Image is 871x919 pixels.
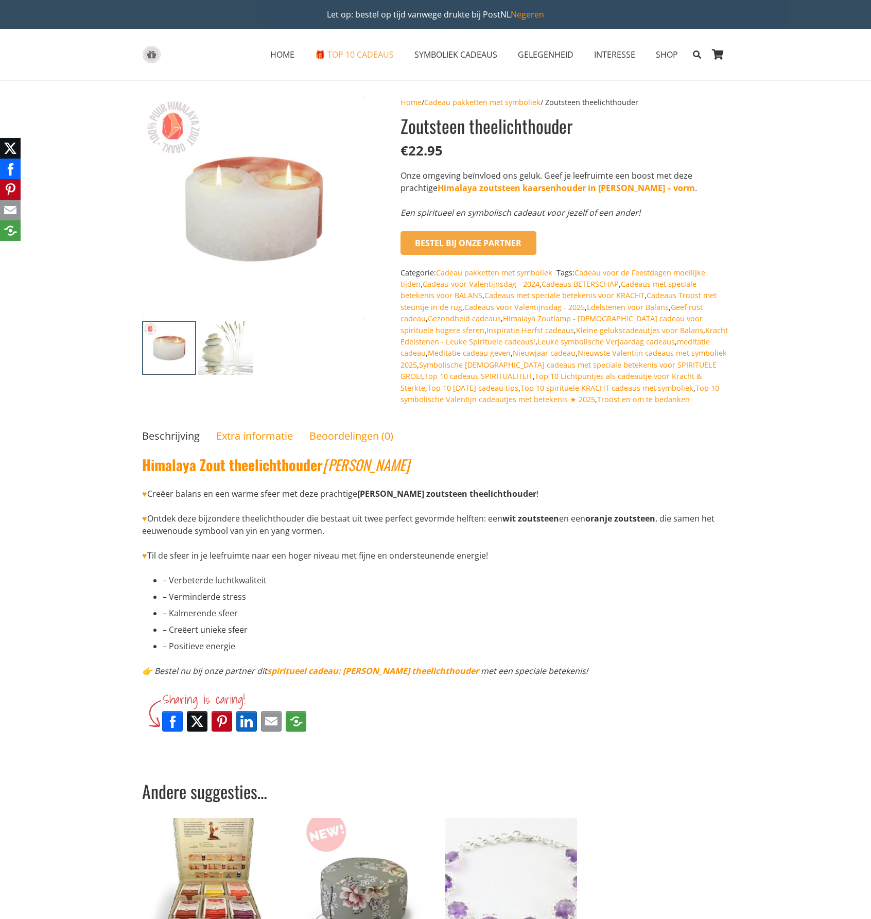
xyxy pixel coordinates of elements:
[400,231,537,255] button: Bestel bij onze Partner
[142,46,161,64] a: gift-box-icon-grey-inspirerendwinkelen
[400,290,717,311] a: Cadeaus Troost met steuntje in de rug
[400,142,443,160] bdi: 22.95
[315,49,394,60] span: 🎁 TOP 10 CADEAUS
[162,711,183,732] a: Share to Facebook
[486,325,574,335] a: Inspiratie Herfst cadeaus
[400,113,729,138] h1: Zoutsteen theelichthouder
[484,290,644,300] a: Cadeaus met speciale betekenis voor KRACHT
[414,49,497,60] span: SYMBOLIEK CADEAUS
[142,779,729,804] h2: Andere suggesties…
[142,488,729,500] p: Creëer balans en een warme sfeer met deze prachtige !
[400,169,729,194] p: Onze omgeving beïnvloed ons geluk. Geef je leefruimte een boost met deze prachtige .
[142,454,410,475] a: Himalaya Zout theelichthouder[PERSON_NAME]
[187,711,207,732] a: Post to X (Twitter)
[404,42,508,67] a: SYMBOLIEK CADEAUSSYMBOLIEK CADEAUS Menu
[260,42,305,67] a: HOMEHOME Menu
[309,429,393,443] a: Beoordelingen (0)
[185,709,210,734] li: X (Twitter)
[210,709,234,734] li: Pinterest
[400,268,728,404] span: Tags: , , , , , , , , , , , , , , , , , , , , , , , , ,
[142,550,147,561] span: ♥
[424,97,541,107] a: Cadeau pakketten met symboliek
[594,49,635,60] span: INTERESSE
[518,49,573,60] span: GELEGENHEID
[400,371,702,392] a: Top 10 Lichtpuntjes als cadeautje voor Kracht & Sterkte
[427,383,518,393] a: Top 10 [DATE] cadeau tips
[706,29,729,80] a: Winkelwagen
[286,711,306,732] a: Share to More Options
[142,454,323,475] strong: Himalaya Zout theelichthouder
[163,608,238,619] span: – Kalmerende sfeer
[430,488,536,499] strong: outsteen theelichthouder
[423,279,539,289] a: Cadeau voor Valentijnsdag - 2024
[261,711,282,732] a: Mail to Email This
[267,665,271,677] a: s
[142,429,200,443] a: Beschrijving
[542,279,619,289] a: Cadeaus BETERSCHAP
[587,302,669,312] a: Edelstenen voor Balans
[323,454,410,475] em: [PERSON_NAME]
[284,709,308,734] li: More Options
[142,665,588,677] em: 👉 Bestel nu bij onze partner dit met een speciale betekenis!
[305,42,404,67] a: 🎁 TOP 10 CADEAUS🎁 TOP 10 CADEAUS Menu
[428,348,511,358] a: Meditatie cadeau geven
[688,42,706,67] a: Zoeken
[357,488,430,499] strong: [PERSON_NAME] z
[160,709,185,734] li: Facebook
[656,49,678,60] span: SHOP
[400,97,729,108] nav: Breadcrumb
[400,360,717,381] a: Symbolische [DEMOGRAPHIC_DATA] cadeaus met speciale betekenis voor SPIRITUELE GROEI
[576,325,703,335] a: Kleine gelukscadeautjes voor Balans
[142,549,729,562] p: Til de sfeer in je leefruimte naar een hoger niveau met fijne en ondersteunende energie!
[270,49,294,60] span: HOME
[400,142,408,160] span: €
[428,314,501,323] a: Gezondheid cadeaus
[271,665,481,677] a: piritueel cadeau: [PERSON_NAME] theelichthouder
[400,314,703,335] a: Himalaya Zoutlamp - [DEMOGRAPHIC_DATA] cadeau voor spirituele hogere sferen
[511,9,544,20] a: Negeren
[597,394,690,404] a: Troost en om te bedanken
[400,348,727,369] a: Nieuwste Valentijn cadeaus met symboliek 2025
[163,575,267,586] span: – Verbeterde luchtkwaliteit
[142,321,196,375] img: zen cadeau spiritualiteit yin yang theelichthouder zoutlamp steen
[400,207,640,218] em: Een spiritueel en symbolisch cadeaut voor jezelf of een ander!
[198,321,252,375] img: meditatie cadeaus met speciale betekenis - bestel op inspirerendwinkelen.nl
[163,689,308,709] div: Sharing is caring!
[142,488,147,499] span: ♥
[234,709,259,734] li: LinkedIn
[513,348,576,358] a: Nieuwjaar cadeau
[271,665,479,677] strong: piritueel cadeau: [PERSON_NAME] theelichthouder
[508,42,584,67] a: GELEGENHEIDGELEGENHEID Menu
[216,429,293,443] a: Extra informatie
[585,513,655,524] strong: oranje zoutsteen
[142,97,365,319] img: zen cadeau spiritualiteit yin yang theelichthouder zoutlamp steen
[236,711,257,732] a: Share to LinkedIn
[400,97,422,107] a: Home
[212,711,232,732] a: Pin to Pinterest
[438,182,695,194] a: Himalaya zoutsteen kaarsenhouder in [PERSON_NAME] – vorm
[424,371,533,381] a: Top 10 cadeaus SPIRITUALITEIT
[259,709,284,734] li: Email This
[502,513,559,524] strong: wit zoutsteen
[436,268,552,278] a: Cadeau pakketten met symboliek
[520,383,693,393] a: Top 10 spirituele KRACHT cadeaus met symboliek
[163,640,235,652] span: – Positieve energie
[584,42,646,67] a: INTERESSEINTERESSE Menu
[646,42,688,67] a: SHOPSHOP Menu
[163,591,246,602] span: – Verminderde stress
[464,302,585,312] a: Cadeaus voor Valentijnsdag - 2025
[142,513,147,524] span: ♥
[400,268,555,278] span: Categorie:
[142,513,715,536] span: Ontdek deze bijzondere theelichthouder die bestaat uit twee perfect gevormde helften: een en een ...
[537,337,675,346] a: Leuke symbolische Verjaardag cadeaus
[163,624,248,635] span: – Creëert unieke sfeer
